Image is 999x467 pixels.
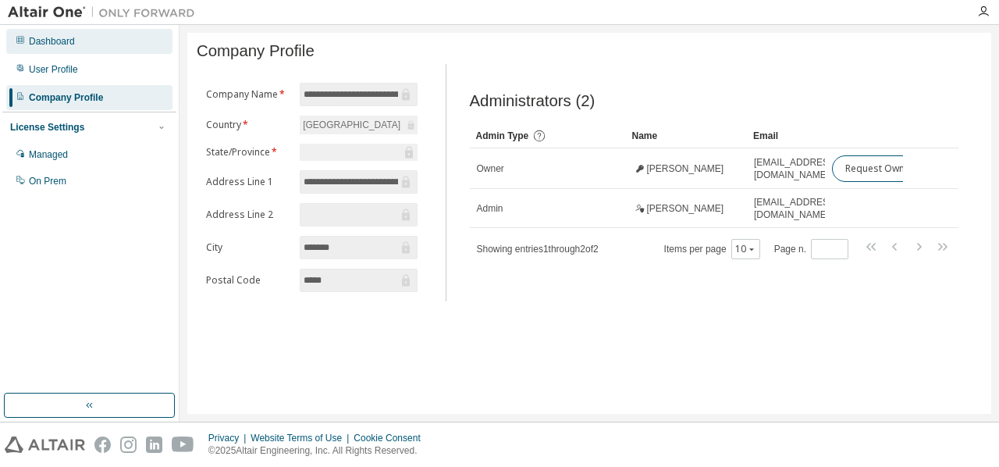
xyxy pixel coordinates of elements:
[146,437,162,453] img: linkedin.svg
[647,162,724,175] span: [PERSON_NAME]
[206,88,290,101] label: Company Name
[10,121,84,134] div: License Settings
[8,5,203,20] img: Altair One
[251,432,354,444] div: Website Terms of Use
[832,155,964,182] button: Request Owner Change
[477,202,503,215] span: Admin
[664,239,760,259] span: Items per page
[206,176,290,188] label: Address Line 1
[476,130,529,141] span: Admin Type
[477,162,504,175] span: Owner
[206,274,290,287] label: Postal Code
[300,116,403,134] div: [GEOGRAPHIC_DATA]
[753,123,819,148] div: Email
[735,243,756,255] button: 10
[477,244,599,255] span: Showing entries 1 through 2 of 2
[632,123,741,148] div: Name
[5,437,85,453] img: altair_logo.svg
[208,444,430,458] p: © 2025 Altair Engineering, Inc. All Rights Reserved.
[29,35,75,48] div: Dashboard
[172,437,194,453] img: youtube.svg
[206,209,290,221] label: Address Line 2
[206,119,290,131] label: Country
[647,202,724,215] span: [PERSON_NAME]
[120,437,137,453] img: instagram.svg
[470,92,595,110] span: Administrators (2)
[354,432,429,444] div: Cookie Consent
[94,437,111,453] img: facebook.svg
[29,175,66,187] div: On Prem
[29,91,103,104] div: Company Profile
[774,239,848,259] span: Page n.
[754,156,837,181] span: [EMAIL_ADDRESS][DOMAIN_NAME]
[208,432,251,444] div: Privacy
[300,116,417,134] div: [GEOGRAPHIC_DATA]
[206,146,290,159] label: State/Province
[206,241,290,254] label: City
[29,148,68,161] div: Managed
[197,42,315,60] span: Company Profile
[754,196,837,221] span: [EMAIL_ADDRESS][DOMAIN_NAME]
[29,63,78,76] div: User Profile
